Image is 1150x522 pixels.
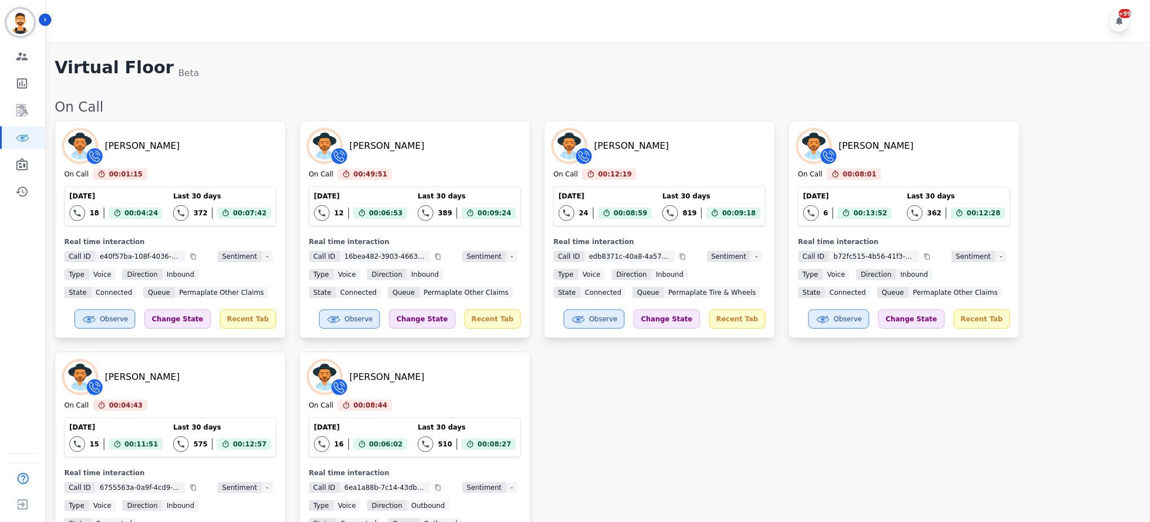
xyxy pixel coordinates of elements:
[162,500,199,511] span: inbound
[344,315,373,324] span: Observe
[309,237,521,246] div: Real time interaction
[314,423,407,432] div: [DATE]
[309,269,334,280] span: Type
[309,468,521,477] div: Real time interaction
[952,251,996,262] span: Sentiment
[825,287,871,298] span: connected
[909,287,1002,298] span: Permaplate Other Claims
[798,130,830,162] img: Avatar
[353,169,387,180] span: 00:49:51
[309,170,333,180] div: On Call
[7,9,34,36] img: Bordered avatar
[907,192,1005,201] div: Last 30 days
[309,482,340,493] span: Call ID
[829,251,919,262] span: b72fc515-4b56-41f3-9eae-fc3bf37e5cb8
[839,139,914,153] div: [PERSON_NAME]
[64,287,91,298] span: State
[64,251,95,262] span: Call ID
[55,98,1139,116] div: On Call
[709,309,766,329] div: Recent Tab
[579,209,589,218] div: 24
[334,500,361,511] span: voice
[64,482,95,493] span: Call ID
[896,269,933,280] span: inbound
[798,237,1010,246] div: Real time interaction
[309,251,340,262] span: Call ID
[554,251,585,262] span: Call ID
[220,309,276,329] div: Recent Tab
[369,207,403,219] span: 00:06:53
[823,269,850,280] span: voice
[173,192,271,201] div: Last 30 days
[798,170,822,180] div: On Call
[90,440,99,449] div: 15
[309,130,340,162] img: Avatar
[465,309,521,329] div: Recent Tab
[1119,9,1131,18] div: +99
[309,401,333,411] div: On Call
[353,400,387,411] span: 00:08:44
[64,361,96,393] img: Avatar
[683,209,697,218] div: 819
[598,169,632,180] span: 00:12:19
[554,287,581,298] span: State
[506,251,517,262] span: -
[664,287,760,298] span: Permaplate Tire & Wheels
[581,287,626,298] span: connected
[798,269,823,280] span: Type
[340,251,430,262] span: 16bea482-3903-4663-9334-6dc49e8764b8
[334,440,344,449] div: 16
[309,287,336,298] span: State
[506,482,517,493] span: -
[143,287,174,298] span: Queue
[853,207,887,219] span: 00:13:52
[418,192,516,201] div: Last 30 days
[262,251,273,262] span: -
[462,251,506,262] span: Sentiment
[967,207,1001,219] span: 00:12:28
[334,209,344,218] div: 12
[64,237,276,246] div: Real time interaction
[64,401,89,411] div: On Call
[64,500,89,511] span: Type
[69,423,162,432] div: [DATE]
[233,207,267,219] span: 00:07:42
[954,309,1010,329] div: Recent Tab
[707,251,751,262] span: Sentiment
[438,440,452,449] div: 510
[554,170,578,180] div: On Call
[95,482,185,493] span: 6755563a-0a9f-4cd9-9f50-7478c461a738
[477,439,511,450] span: 00:08:27
[418,423,516,432] div: Last 30 days
[309,361,340,393] img: Avatar
[662,192,760,201] div: Last 30 days
[350,370,424,384] div: [PERSON_NAME]
[559,192,652,201] div: [DATE]
[144,309,210,329] div: Change State
[996,251,1007,262] span: -
[55,57,174,80] h1: Virtual Floor
[89,269,116,280] span: voice
[64,468,276,477] div: Real time interaction
[69,192,162,201] div: [DATE]
[877,287,908,298] span: Queue
[612,269,651,280] span: Direction
[652,269,688,280] span: inbound
[173,423,271,432] div: Last 30 days
[125,439,158,450] span: 00:11:51
[462,482,506,493] span: Sentiment
[722,207,756,219] span: 00:09:18
[193,440,207,449] div: 575
[340,482,430,493] span: 6ea1a88b-7c14-43db-830e-4ba572ff88be
[564,309,625,329] button: Observe
[122,269,162,280] span: Direction
[634,309,700,329] div: Change State
[407,269,444,280] span: inbound
[89,500,116,511] span: voice
[350,139,424,153] div: [PERSON_NAME]
[162,269,199,280] span: inbound
[218,251,262,262] span: Sentiment
[388,287,419,298] span: Queue
[74,309,135,329] button: Observe
[407,500,450,511] span: outbound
